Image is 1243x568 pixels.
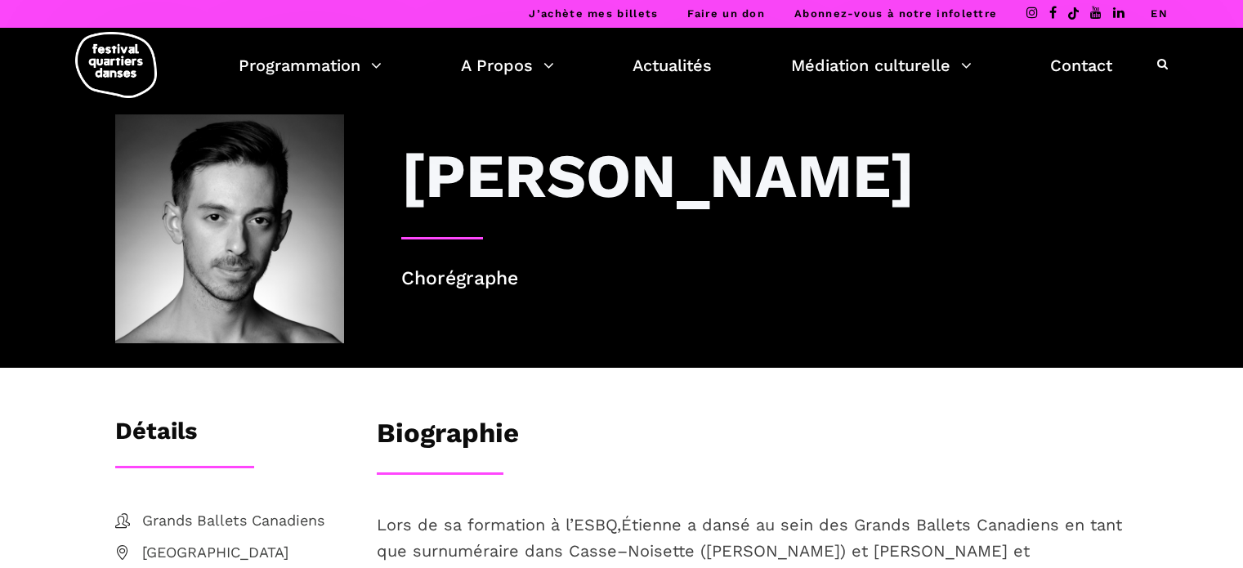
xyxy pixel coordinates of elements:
[377,515,621,534] span: Lors de sa formation à l’ESBQ,
[633,51,712,79] a: Actualités
[239,51,382,79] a: Programmation
[142,541,344,565] span: [GEOGRAPHIC_DATA]
[461,51,554,79] a: A Propos
[617,541,628,561] span: –
[1050,51,1112,79] a: Contact
[1151,7,1168,20] a: EN
[401,139,914,212] h3: [PERSON_NAME]
[377,515,1122,561] span: tienne a dansé au sein des Grands Ballets Canadiens en tant que surnuméraire dans Casse
[791,51,972,79] a: Médiation culturelle
[621,515,632,534] span: É
[75,32,157,98] img: logo-fqd-med
[142,509,344,533] span: Grands Ballets Canadiens
[687,7,765,20] a: Faire un don
[529,7,658,20] a: J’achète mes billets
[115,114,344,343] img: grands-ballets-canadiens-etienne-delorme-danseur-choregraphe-dancer-choreographer-1673626824
[401,264,1129,294] p: Chorégraphe
[115,417,197,458] h3: Détails
[377,417,519,458] h3: Biographie
[794,7,997,20] a: Abonnez-vous à notre infolettre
